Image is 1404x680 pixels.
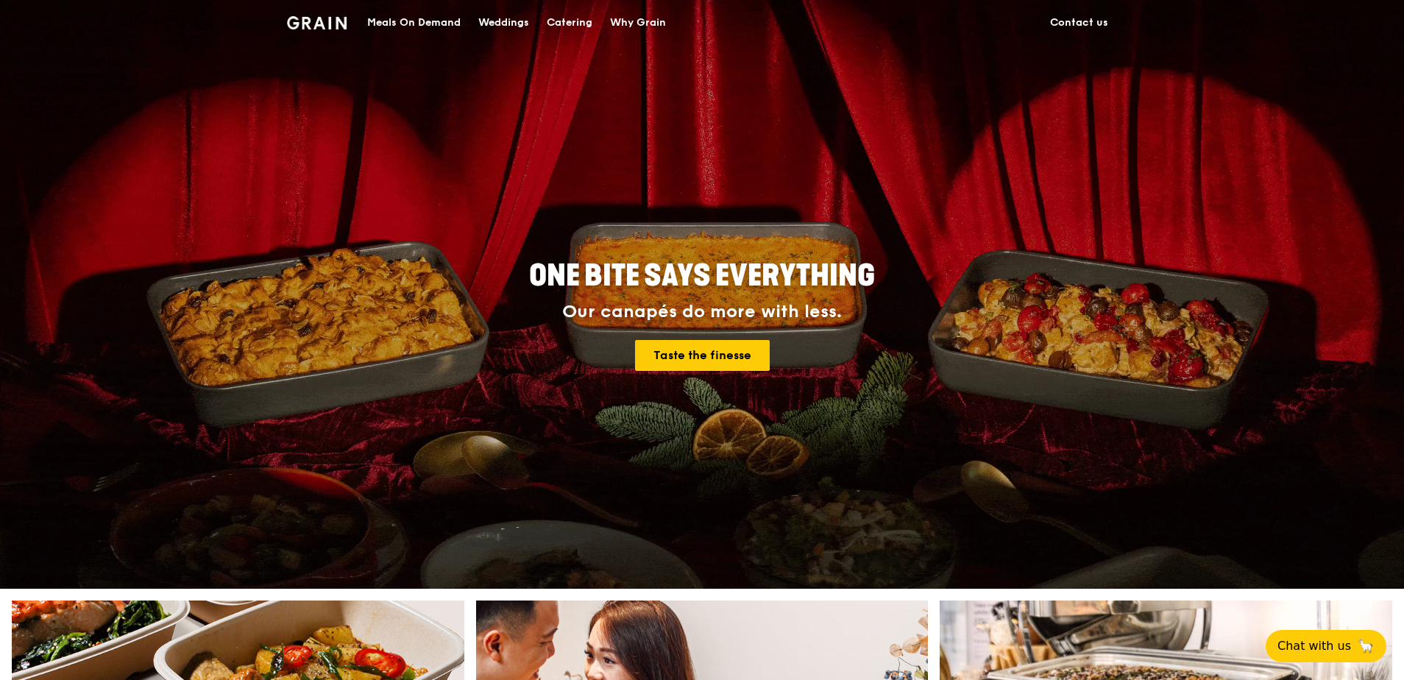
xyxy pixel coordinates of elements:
[635,340,770,371] a: Taste the finesse
[1041,1,1117,45] a: Contact us
[1357,637,1375,655] span: 🦙
[610,1,666,45] div: Why Grain
[437,302,967,322] div: Our canapés do more with less.
[1266,630,1386,662] button: Chat with us🦙
[469,1,538,45] a: Weddings
[538,1,601,45] a: Catering
[547,1,592,45] div: Catering
[367,1,461,45] div: Meals On Demand
[478,1,529,45] div: Weddings
[1277,637,1351,655] span: Chat with us
[287,16,347,29] img: Grain
[601,1,675,45] a: Why Grain
[529,258,875,294] span: ONE BITE SAYS EVERYTHING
